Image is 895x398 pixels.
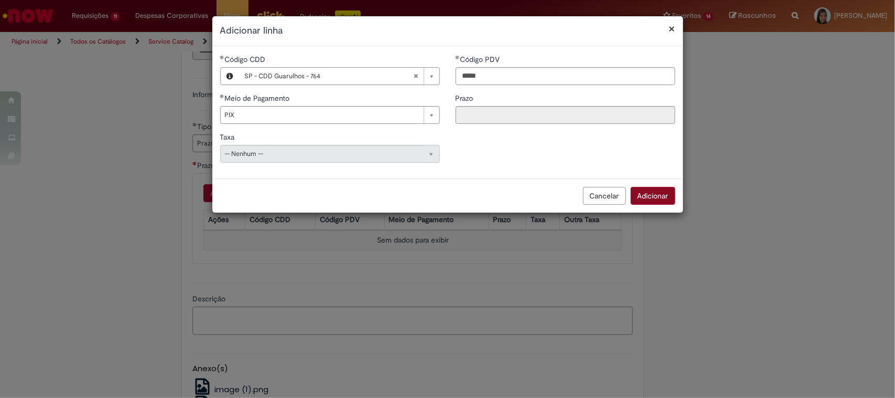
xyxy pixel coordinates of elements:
button: Adicionar [631,187,675,205]
span: Código PDV [460,55,502,64]
span: Necessários - Código CDD [225,55,268,64]
span: PIX [225,107,418,123]
h2: Adicionar linha [220,24,675,38]
abbr: Limpar campo Código CDD [408,68,424,85]
input: Prazo [456,106,675,124]
input: Código PDV [456,67,675,85]
span: Obrigatório Preenchido [220,55,225,59]
a: SP - CDD Guarulhos - 764Limpar campo Código CDD [240,68,439,85]
span: Meio de Pagamento [225,93,292,103]
button: Cancelar [583,187,626,205]
span: -- Nenhum -- [225,145,418,162]
span: Obrigatório Preenchido [220,94,225,98]
button: Código CDD, Visualizar este registro SP - CDD Guarulhos - 764 [221,68,240,85]
span: Obrigatório Preenchido [456,55,460,59]
span: SP - CDD Guarulhos - 764 [245,68,413,85]
button: Fechar modal [669,23,675,34]
label: Somente leitura - Taxa [220,132,237,142]
label: Somente leitura - Prazo [456,93,476,103]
